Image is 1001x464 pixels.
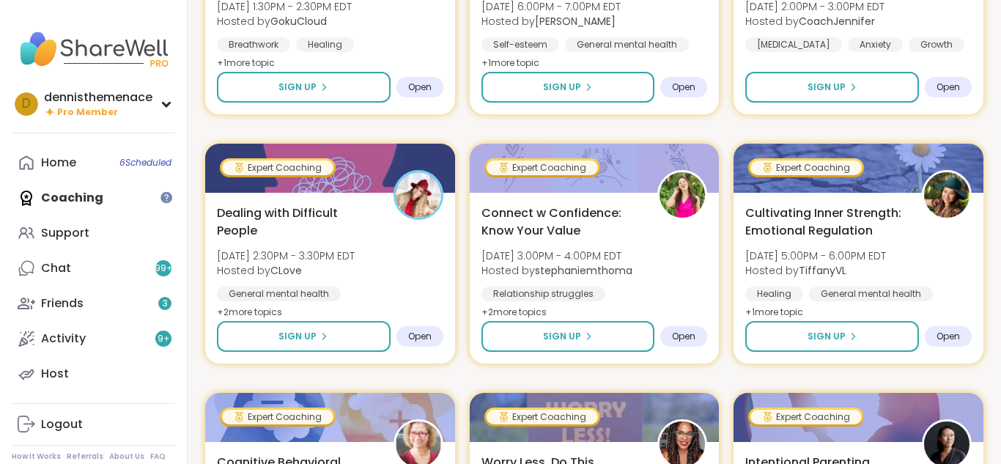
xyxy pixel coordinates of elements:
[745,248,886,263] span: [DATE] 5:00PM - 6:00PM EDT
[937,81,960,93] span: Open
[296,37,354,52] div: Healing
[12,452,61,462] a: How It Works
[163,298,168,310] span: 3
[12,286,175,321] a: Friends3
[12,23,175,75] img: ShareWell Nav Logo
[41,331,86,347] div: Activity
[217,37,290,52] div: Breathwork
[217,14,352,29] span: Hosted by
[745,205,906,240] span: Cultivating Inner Strength: Emotional Regulation
[41,366,69,382] div: Host
[909,37,964,52] div: Growth
[799,14,875,29] b: CoachJennifer
[848,37,903,52] div: Anxiety
[278,330,317,343] span: Sign Up
[481,287,605,301] div: Relationship struggles
[109,452,144,462] a: About Us
[217,263,355,278] span: Hosted by
[278,81,317,94] span: Sign Up
[12,216,175,251] a: Support
[535,263,632,278] b: stephaniemthoma
[57,106,118,119] span: Pro Member
[217,321,391,352] button: Sign Up
[270,14,327,29] b: GokuCloud
[217,248,355,263] span: [DATE] 2:30PM - 3:30PM EDT
[745,263,886,278] span: Hosted by
[41,260,71,276] div: Chat
[155,262,173,275] span: 99 +
[12,356,175,391] a: Host
[41,225,89,241] div: Support
[481,321,655,352] button: Sign Up
[745,321,919,352] button: Sign Up
[808,81,846,94] span: Sign Up
[217,205,377,240] span: Dealing with Difficult People
[745,287,803,301] div: Healing
[565,37,689,52] div: General mental health
[745,37,842,52] div: [MEDICAL_DATA]
[660,172,705,218] img: stephaniemthoma
[481,205,642,240] span: Connect w Confidence: Know Your Value
[481,37,559,52] div: Self-esteem
[12,251,175,286] a: Chat99+
[41,295,84,312] div: Friends
[158,333,170,345] span: 9 +
[44,89,152,106] div: dennisthemenace
[808,330,846,343] span: Sign Up
[119,157,171,169] span: 6 Scheduled
[543,330,581,343] span: Sign Up
[41,155,76,171] div: Home
[799,263,846,278] b: TiffanyVL
[672,81,695,93] span: Open
[12,321,175,356] a: Activity9+
[396,172,441,218] img: CLove
[270,263,302,278] b: CLove
[12,407,175,442] a: Logout
[67,452,103,462] a: Referrals
[543,81,581,94] span: Sign Up
[745,14,884,29] span: Hosted by
[222,410,333,424] div: Expert Coaching
[487,161,598,175] div: Expert Coaching
[22,95,31,114] span: d
[222,161,333,175] div: Expert Coaching
[160,191,172,203] iframe: Spotlight
[481,263,632,278] span: Hosted by
[217,287,341,301] div: General mental health
[745,72,919,103] button: Sign Up
[481,72,655,103] button: Sign Up
[217,72,391,103] button: Sign Up
[481,14,621,29] span: Hosted by
[750,410,862,424] div: Expert Coaching
[408,331,432,342] span: Open
[481,248,632,263] span: [DATE] 3:00PM - 4:00PM EDT
[937,331,960,342] span: Open
[535,14,616,29] b: [PERSON_NAME]
[41,416,83,432] div: Logout
[672,331,695,342] span: Open
[12,145,175,180] a: Home6Scheduled
[809,287,933,301] div: General mental health
[487,410,598,424] div: Expert Coaching
[750,161,862,175] div: Expert Coaching
[408,81,432,93] span: Open
[150,452,166,462] a: FAQ
[924,172,969,218] img: TiffanyVL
